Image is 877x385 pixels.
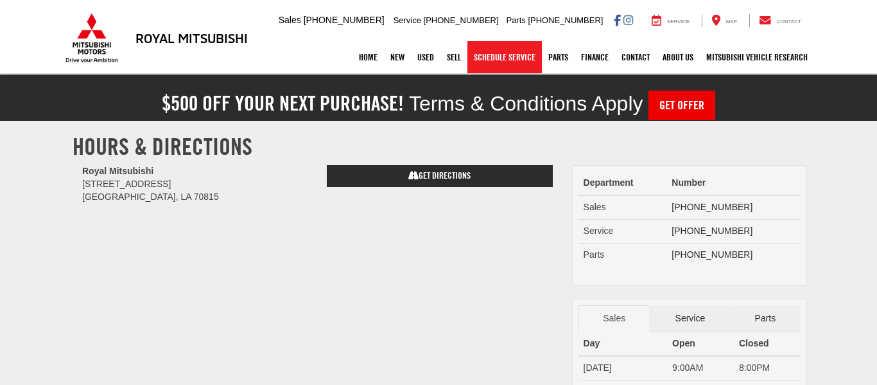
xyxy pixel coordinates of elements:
a: Service [650,305,730,332]
a: [PHONE_NUMBER] [672,202,752,212]
span: Parts [584,249,605,260]
span: Service [394,15,421,25]
a: Home [352,41,384,73]
b: Royal Mitsubishi [82,166,153,176]
td: 9:00AM [667,356,734,380]
a: [PHONE_NUMBER] [672,226,752,236]
a: Sell [440,41,467,73]
a: Parts: Opens in a new tab [542,41,575,73]
span: Map [726,19,737,24]
td: 8:00PM [734,356,801,380]
a: Used [411,41,440,73]
a: Instagram: Click to visit our Instagram page [623,15,633,25]
th: Department [578,172,667,195]
a: Service [642,14,699,27]
span: [STREET_ADDRESS] [82,179,171,189]
a: Map [702,14,747,27]
strong: Day [584,338,600,348]
span: Terms & Conditions Apply [409,92,643,115]
a: New [384,41,411,73]
h1: Hours & Directions [73,134,804,159]
img: Mitsubishi [63,13,121,63]
a: Schedule Service: Opens in a new tab [467,41,542,73]
a: Get Directions on Google Maps [327,165,552,187]
a: Mitsubishi Vehicle Research [700,41,814,73]
span: Service [584,226,614,236]
h2: $500 off your next purchase! [162,94,404,112]
a: Contact [749,14,811,27]
a: Parts [730,305,801,332]
span: [PHONE_NUMBER] [528,15,603,25]
h3: Royal Mitsubishi [135,31,248,45]
span: Service [667,19,690,24]
th: Number [666,172,801,195]
a: [PHONE_NUMBER] [672,249,752,260]
strong: Closed [739,338,769,348]
a: Finance [575,41,615,73]
a: Contact [615,41,656,73]
span: Contact [777,19,801,24]
a: About Us [656,41,700,73]
span: Sales [279,15,301,25]
a: Facebook: Click to visit our Facebook page [614,15,621,25]
span: [PHONE_NUMBER] [304,15,385,25]
a: Sales [578,305,650,332]
td: [DATE] [578,356,668,380]
span: Sales [584,202,606,212]
span: Parts [506,15,525,25]
span: [PHONE_NUMBER] [424,15,499,25]
strong: Open [672,338,695,348]
span: [GEOGRAPHIC_DATA], LA 70815 [82,192,219,202]
a: Get Offer [648,91,715,120]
